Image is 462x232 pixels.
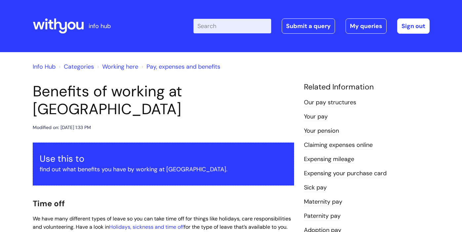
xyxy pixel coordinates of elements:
div: Modified on: [DATE] 1:33 PM [33,123,91,132]
a: Expensing your purchase card [304,169,387,178]
a: Pay, expenses and benefits [147,63,220,71]
a: Paternity pay [304,212,341,220]
a: Expensing mileage [304,155,354,164]
a: Your pension [304,127,339,135]
a: Info Hub [33,63,56,71]
li: Pay, expenses and benefits [140,61,220,72]
li: Solution home [57,61,94,72]
a: Your pay [304,113,328,121]
a: Sick pay [304,183,327,192]
a: Working here [102,63,138,71]
span: Time off [33,198,65,209]
li: Working here [96,61,138,72]
span: We have many different types of leave so you can take time off for things like holidays, care res... [33,215,291,230]
a: Submit a query [282,18,335,34]
a: Categories [64,63,94,71]
a: Our pay structures [304,98,356,107]
p: info hub [89,21,111,31]
a: Claiming expenses online [304,141,373,149]
h1: Benefits of working at [GEOGRAPHIC_DATA] [33,83,294,118]
h4: Related Information [304,83,430,92]
div: | - [193,18,430,34]
a: Sign out [397,18,430,34]
a: My queries [346,18,387,34]
p: find out what benefits you have by working at [GEOGRAPHIC_DATA]. [40,164,287,175]
a: Maternity pay [304,198,342,206]
input: Search [193,19,271,33]
h3: Use this to [40,153,287,164]
a: Holidays, sickness and time off [109,223,184,230]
